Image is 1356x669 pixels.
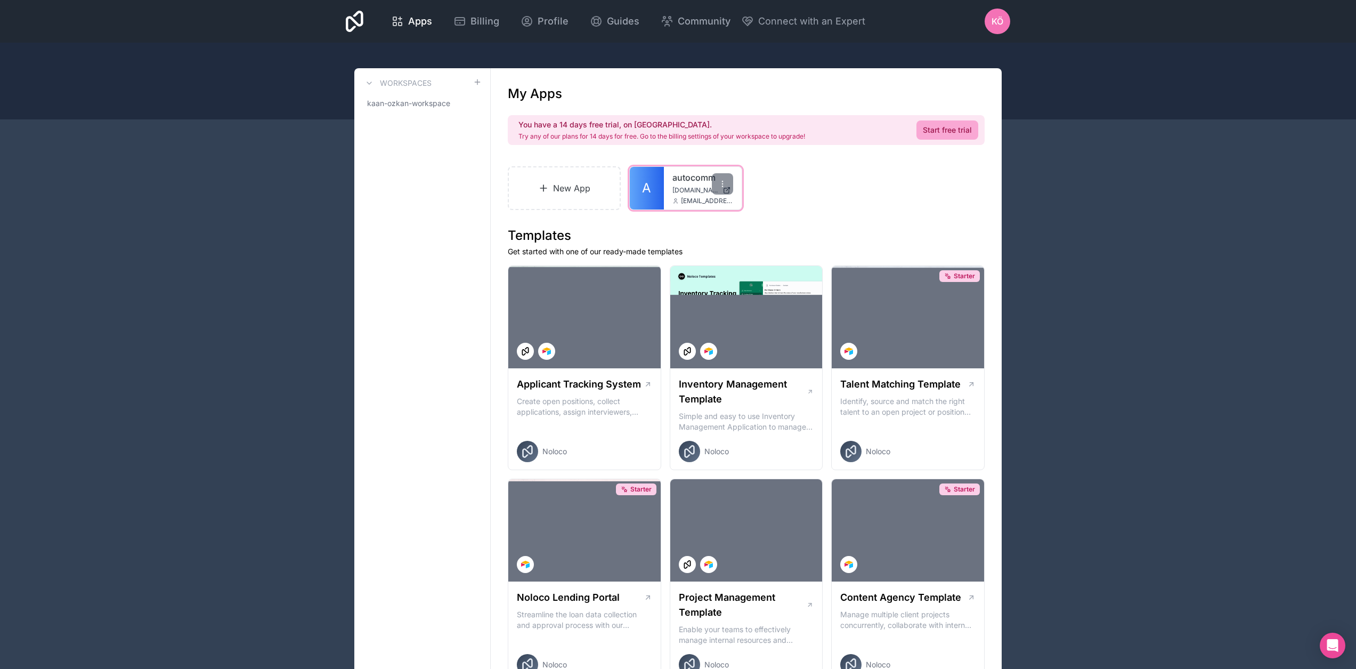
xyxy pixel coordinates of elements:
[741,14,865,29] button: Connect with an Expert
[408,14,432,29] span: Apps
[363,94,482,113] a: kaan-ozkan-workspace
[363,77,432,90] a: Workspaces
[380,78,432,88] h3: Workspaces
[517,590,620,605] h1: Noloco Lending Portal
[607,14,639,29] span: Guides
[704,446,729,457] span: Noloco
[367,98,450,109] span: kaan-ozkan-workspace
[678,14,730,29] span: Community
[916,120,978,140] a: Start free trial
[521,560,530,569] img: Airtable Logo
[845,347,853,356] img: Airtable Logo
[840,377,961,392] h1: Talent Matching Template
[840,590,961,605] h1: Content Agency Template
[672,171,733,184] a: autocomm
[581,10,648,33] a: Guides
[538,14,569,29] span: Profile
[679,411,814,432] p: Simple and easy to use Inventory Management Application to manage your stock, orders and Manufact...
[954,485,975,494] span: Starter
[704,347,713,356] img: Airtable Logo
[517,396,652,417] p: Create open positions, collect applications, assign interviewers, centralise candidate feedback a...
[517,377,641,392] h1: Applicant Tracking System
[642,180,651,197] span: A
[672,186,733,195] a: [DOMAIN_NAME]
[383,10,441,33] a: Apps
[845,560,853,569] img: Airtable Logo
[542,446,567,457] span: Noloco
[679,377,807,407] h1: Inventory Management Template
[681,197,733,205] span: [EMAIL_ADDRESS][DOMAIN_NAME]
[840,396,976,417] p: Identify, source and match the right talent to an open project or position with our Talent Matchi...
[954,272,975,280] span: Starter
[630,167,664,209] a: A
[679,590,806,620] h1: Project Management Template
[508,85,562,102] h1: My Apps
[542,347,551,356] img: Airtable Logo
[758,14,865,29] span: Connect with an Expert
[704,560,713,569] img: Airtable Logo
[652,10,739,33] a: Community
[518,119,805,130] h2: You have a 14 days free trial, on [GEOGRAPHIC_DATA].
[992,15,1003,28] span: KÖ
[518,132,805,141] p: Try any of our plans for 14 days for free. Go to the billing settings of your workspace to upgrade!
[630,485,652,494] span: Starter
[672,186,718,195] span: [DOMAIN_NAME]
[1320,633,1345,658] div: Open Intercom Messenger
[517,609,652,631] p: Streamline the loan data collection and approval process with our Lending Portal template.
[840,609,976,631] p: Manage multiple client projects concurrently, collaborate with internal and external stakeholders...
[508,227,985,244] h1: Templates
[866,446,890,457] span: Noloco
[512,10,577,33] a: Profile
[679,624,814,646] p: Enable your teams to effectively manage internal resources and execute client projects on time.
[470,14,499,29] span: Billing
[445,10,508,33] a: Billing
[508,166,621,210] a: New App
[508,246,985,257] p: Get started with one of our ready-made templates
